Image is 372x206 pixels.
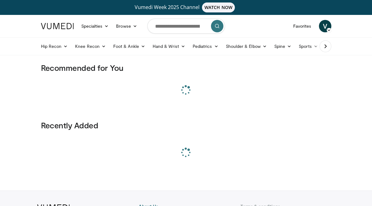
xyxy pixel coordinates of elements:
span: WATCH NOW [202,2,235,12]
a: Shoulder & Elbow [222,40,271,53]
img: VuMedi Logo [41,23,74,29]
input: Search topics, interventions [147,19,225,34]
a: Favorites [289,20,315,32]
a: V [319,20,331,32]
a: Browse [112,20,141,32]
a: Hip Recon [37,40,72,53]
a: Sports [295,40,322,53]
a: Spine [271,40,295,53]
a: Vumedi Week 2025 ChannelWATCH NOW [37,2,335,12]
a: Hand & Wrist [149,40,189,53]
a: Specialties [78,20,113,32]
a: Pediatrics [189,40,222,53]
h3: Recently Added [41,120,331,130]
h3: Recommended for You [41,63,331,73]
a: Foot & Ankle [110,40,149,53]
a: Knee Recon [71,40,110,53]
